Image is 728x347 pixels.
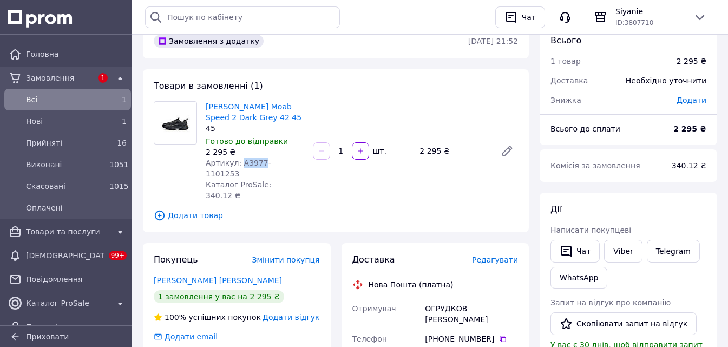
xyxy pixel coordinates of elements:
a: [PERSON_NAME] Moab Speed 2 Dark Grey 42 45 [206,102,301,122]
span: 99+ [109,251,127,260]
span: Комісія за замовлення [550,161,640,170]
span: [DEMOGRAPHIC_DATA] [26,250,104,261]
span: Всього [550,35,581,45]
span: Додати [677,96,706,104]
a: WhatsApp [550,267,607,289]
div: Чат [520,9,538,25]
span: 1 [98,73,108,83]
span: Доставка [352,254,395,265]
time: [DATE] 21:52 [468,37,518,45]
span: 1051 [109,160,129,169]
span: Редагувати [472,256,518,264]
span: Написати покупцеві [550,226,631,234]
div: Необхідно уточнити [619,69,713,93]
span: 16 [117,139,127,147]
span: Отримувач [352,304,396,313]
button: Скопіювати запит на відгук [550,312,697,335]
span: Нові [26,116,105,127]
span: Повідомлення [26,274,127,285]
div: Додати email [153,331,219,342]
div: успішних покупок [154,312,261,323]
div: 2 295 ₴ [206,147,304,158]
span: 340.12 ₴ [672,161,706,170]
span: Головна [26,49,127,60]
span: Покупці [26,322,127,332]
span: Приховати [26,332,69,341]
div: Замовлення з додатку [154,35,264,48]
span: Товари та послуги [26,226,109,237]
span: Siyanie [615,6,685,17]
div: ОГРУДКОВ [PERSON_NAME] [423,299,520,329]
input: Пошук по кабінету [145,6,340,28]
span: Додати товар [154,209,518,221]
span: Додати відгук [263,313,319,322]
span: Оплачені [26,202,127,213]
span: Каталог ProSale [26,298,109,309]
span: Товари в замовленні (1) [154,81,263,91]
span: Всi [26,94,105,105]
a: Telegram [647,240,700,263]
div: 2 295 ₴ [415,143,492,159]
span: Всього до сплати [550,125,620,133]
span: 100% [165,313,186,322]
div: 45 [206,123,304,134]
span: Каталог ProSale: 340.12 ₴ [206,180,271,200]
span: 1 [122,117,127,126]
div: Нова Пошта (платна) [366,279,456,290]
div: шт. [370,146,388,156]
span: 1 [122,95,127,104]
div: 2 295 ₴ [677,56,706,67]
div: Додати email [163,331,219,342]
span: Скасовані [26,181,105,192]
span: Доставка [550,76,588,85]
a: Редагувати [496,140,518,162]
div: [PHONE_NUMBER] [425,333,518,344]
span: Готово до відправки [206,137,288,146]
span: Покупець [154,254,198,265]
span: Запит на відгук про компанію [550,298,671,307]
span: Знижка [550,96,581,104]
span: 1 товар [550,57,581,66]
div: 1 замовлення у вас на 2 295 ₴ [154,290,284,303]
span: Змінити покупця [252,256,320,264]
span: Прийняті [26,138,105,148]
a: [PERSON_NAME] [PERSON_NAME] [154,276,282,285]
b: 2 295 ₴ [673,125,706,133]
span: Виконані [26,159,105,170]
span: ID: 3807710 [615,19,653,27]
span: Артикул: A3977-1101253 [206,159,271,178]
a: Viber [604,240,642,263]
img: Merrell Moab Speed 2 Dark Grey 42 45 [160,102,192,144]
span: 1015 [109,182,129,191]
button: Чат [550,240,600,263]
span: Замовлення [26,73,92,83]
span: Дії [550,204,562,214]
button: Чат [495,6,545,28]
